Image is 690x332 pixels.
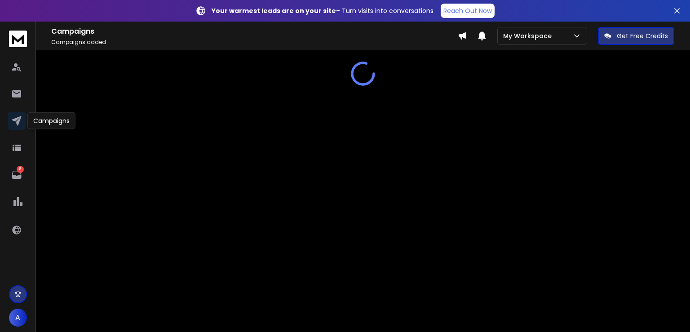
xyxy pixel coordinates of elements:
[443,6,492,15] p: Reach Out Now
[441,4,495,18] a: Reach Out Now
[9,309,27,327] button: A
[27,112,75,129] div: Campaigns
[212,6,336,15] strong: Your warmest leads are on your site
[51,26,458,37] h1: Campaigns
[9,31,27,47] img: logo
[598,27,674,45] button: Get Free Credits
[8,166,26,184] a: 8
[212,6,433,15] p: – Turn visits into conversations
[503,31,555,40] p: My Workspace
[17,166,24,173] p: 8
[51,39,458,46] p: Campaigns added
[617,31,668,40] p: Get Free Credits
